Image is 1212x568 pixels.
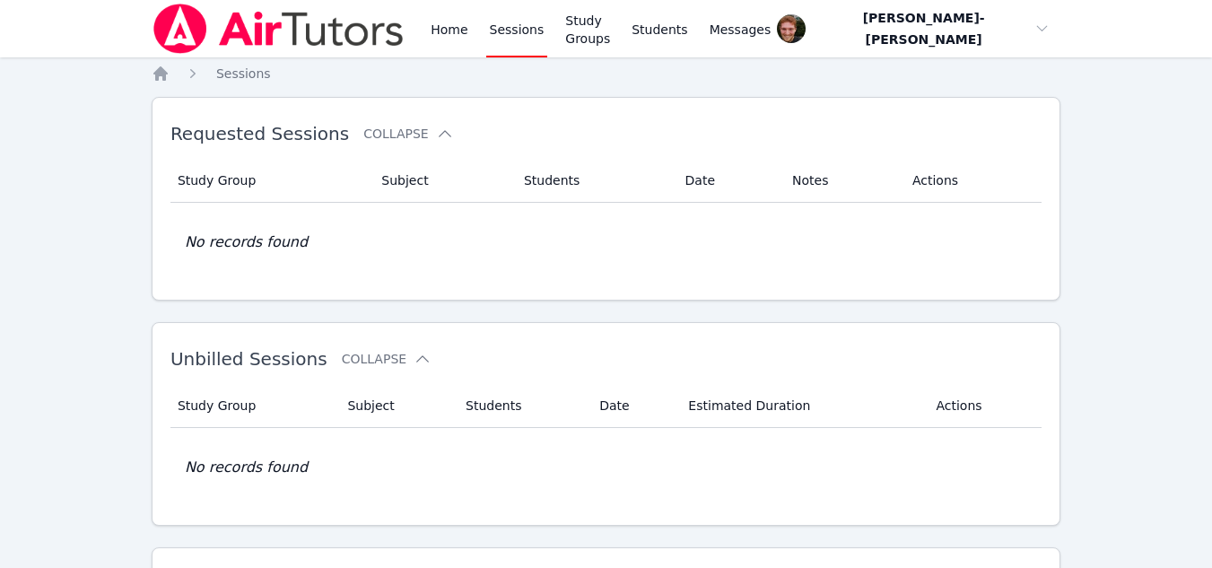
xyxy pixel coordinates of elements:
[455,384,589,428] th: Students
[170,203,1042,282] td: No records found
[589,384,677,428] th: Date
[152,4,405,54] img: Air Tutors
[216,66,271,81] span: Sessions
[170,348,327,370] span: Unbilled Sessions
[513,159,675,203] th: Students
[342,350,432,368] button: Collapse
[781,159,902,203] th: Notes
[170,159,371,203] th: Study Group
[925,384,1042,428] th: Actions
[170,428,1042,507] td: No records found
[152,65,1060,83] nav: Breadcrumb
[677,384,925,428] th: Estimated Duration
[170,123,349,144] span: Requested Sessions
[216,65,271,83] a: Sessions
[902,159,1042,203] th: Actions
[710,21,772,39] span: Messages
[363,125,453,143] button: Collapse
[170,384,337,428] th: Study Group
[336,384,455,428] th: Subject
[675,159,781,203] th: Date
[371,159,513,203] th: Subject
